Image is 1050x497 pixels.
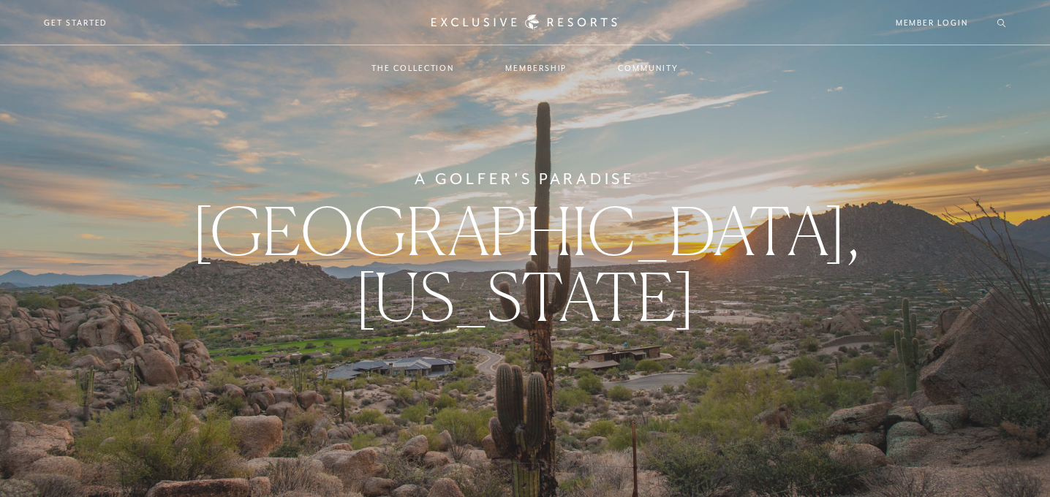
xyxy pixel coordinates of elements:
h6: A Golfer's Paradise [415,167,635,191]
a: Community [603,47,692,89]
a: Member Login [896,16,968,29]
a: Membership [491,47,581,89]
a: Get Started [44,16,107,29]
a: The Collection [357,47,469,89]
span: [GEOGRAPHIC_DATA], [US_STATE] [192,191,859,336]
